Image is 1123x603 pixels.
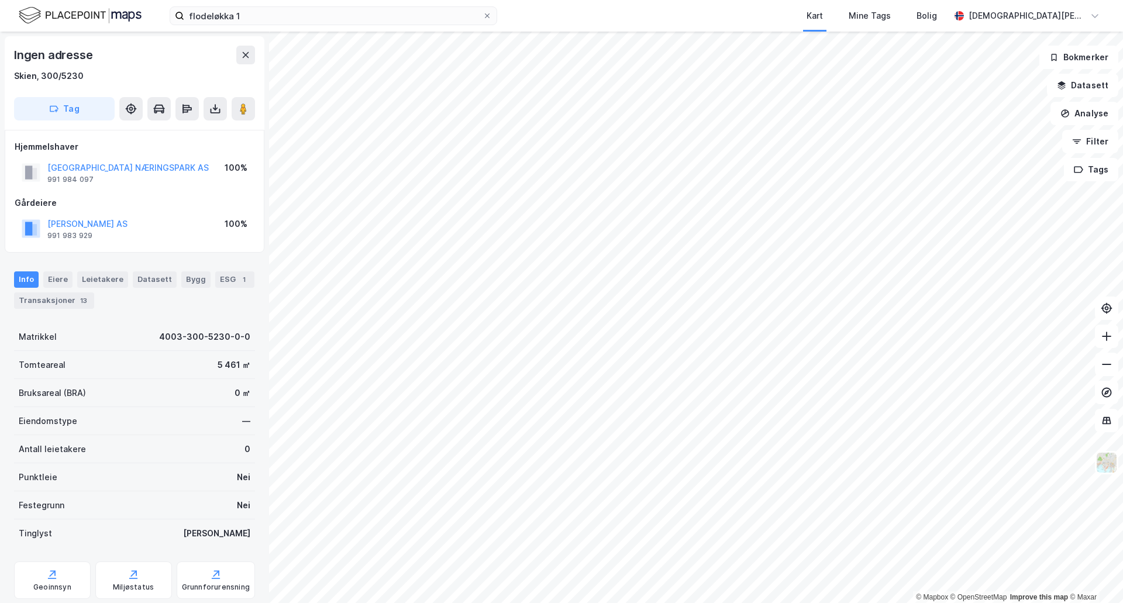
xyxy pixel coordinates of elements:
[19,358,66,372] div: Tomteareal
[14,69,84,83] div: Skien, 300/5230
[19,414,77,428] div: Eiendomstype
[225,217,247,231] div: 100%
[19,386,86,400] div: Bruksareal (BRA)
[77,271,128,288] div: Leietakere
[14,271,39,288] div: Info
[244,442,250,456] div: 0
[19,442,86,456] div: Antall leietakere
[78,295,89,306] div: 13
[215,271,254,288] div: ESG
[19,498,64,512] div: Festegrunn
[237,498,250,512] div: Nei
[235,386,250,400] div: 0 ㎡
[1065,547,1123,603] iframe: Chat Widget
[1064,158,1118,181] button: Tags
[1096,452,1118,474] img: Z
[1050,102,1118,125] button: Analyse
[19,5,142,26] img: logo.f888ab2527a4732fd821a326f86c7f29.svg
[184,7,483,25] input: Søk på adresse, matrikkel, gårdeiere, leietakere eller personer
[950,593,1007,601] a: OpenStreetMap
[237,470,250,484] div: Nei
[225,161,247,175] div: 100%
[159,330,250,344] div: 4003-300-5230-0-0
[181,271,211,288] div: Bygg
[19,470,57,484] div: Punktleie
[15,140,254,154] div: Hjemmelshaver
[14,46,95,64] div: Ingen adresse
[1039,46,1118,69] button: Bokmerker
[182,583,250,592] div: Grunnforurensning
[15,196,254,210] div: Gårdeiere
[183,526,250,540] div: [PERSON_NAME]
[969,9,1086,23] div: [DEMOGRAPHIC_DATA][PERSON_NAME]
[19,330,57,344] div: Matrikkel
[916,593,948,601] a: Mapbox
[849,9,891,23] div: Mine Tags
[43,271,73,288] div: Eiere
[19,526,52,540] div: Tinglyst
[133,271,177,288] div: Datasett
[47,175,94,184] div: 991 984 097
[218,358,250,372] div: 5 461 ㎡
[47,231,92,240] div: 991 983 929
[807,9,823,23] div: Kart
[33,583,71,592] div: Geoinnsyn
[113,583,154,592] div: Miljøstatus
[1010,593,1068,601] a: Improve this map
[917,9,937,23] div: Bolig
[1047,74,1118,97] button: Datasett
[1065,547,1123,603] div: Kontrollprogram for chat
[1062,130,1118,153] button: Filter
[238,274,250,285] div: 1
[14,97,115,120] button: Tag
[14,292,94,309] div: Transaksjoner
[242,414,250,428] div: —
